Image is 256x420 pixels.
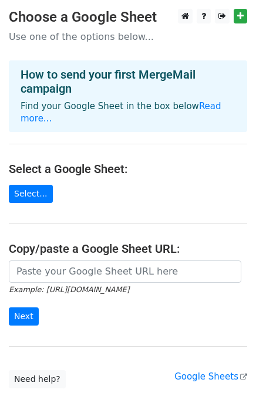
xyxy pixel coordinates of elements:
[9,307,39,326] input: Next
[9,242,247,256] h4: Copy/paste a Google Sheet URL:
[9,162,247,176] h4: Select a Google Sheet:
[21,67,235,96] h4: How to send your first MergeMail campaign
[9,9,247,26] h3: Choose a Google Sheet
[21,101,221,124] a: Read more...
[9,370,66,388] a: Need help?
[21,100,235,125] p: Find your Google Sheet in the box below
[9,260,241,283] input: Paste your Google Sheet URL here
[9,31,247,43] p: Use one of the options below...
[174,371,247,382] a: Google Sheets
[9,185,53,203] a: Select...
[9,285,129,294] small: Example: [URL][DOMAIN_NAME]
